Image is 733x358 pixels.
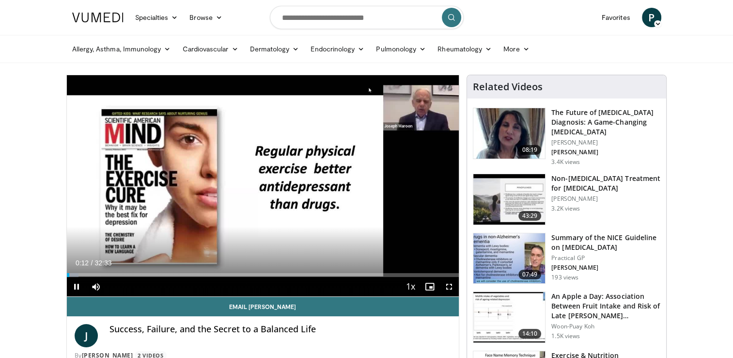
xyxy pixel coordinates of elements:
button: Playback Rate [401,277,420,296]
p: [PERSON_NAME] [551,139,660,146]
a: 08:19 The Future of [MEDICAL_DATA] Diagnosis: A Game-Changing [MEDICAL_DATA] [PERSON_NAME] [PERSO... [473,108,660,166]
a: Rheumatology [432,39,498,59]
img: eb9441ca-a77b-433d-ba99-36af7bbe84ad.150x105_q85_crop-smart_upscale.jpg [473,174,545,225]
img: VuMedi Logo [72,13,124,22]
a: More [498,39,535,59]
video-js: Video Player [67,75,459,297]
p: [PERSON_NAME] [551,264,660,272]
a: Browse [184,8,228,27]
img: 5773f076-af47-4b25-9313-17a31d41bb95.150x105_q85_crop-smart_upscale.jpg [473,108,545,159]
span: 0:12 [76,259,89,267]
button: Enable picture-in-picture mode [420,277,439,296]
a: J [75,324,98,347]
p: 3.2K views [551,205,580,212]
input: Search topics, interventions [270,6,464,29]
p: 193 views [551,274,578,281]
button: Mute [86,277,106,296]
h3: The Future of [MEDICAL_DATA] Diagnosis: A Game-Changing [MEDICAL_DATA] [551,108,660,137]
span: 14:10 [518,329,542,339]
h4: Success, Failure, and the Secret to a Balanced Life [109,324,452,335]
span: 43:29 [518,211,542,221]
a: Cardiovascular [176,39,244,59]
h4: Related Videos [473,81,543,93]
button: Pause [67,277,86,296]
a: Specialties [129,8,184,27]
a: Email [PERSON_NAME] [67,297,459,316]
h3: An Apple a Day: Association Between Fruit Intake and Risk of Late [PERSON_NAME]… [551,292,660,321]
div: Progress Bar [67,273,459,277]
a: Dermatology [244,39,305,59]
a: Endocrinology [305,39,370,59]
a: Favorites [596,8,636,27]
a: P [642,8,661,27]
img: 0fb96a29-ee07-42a6-afe7-0422f9702c53.150x105_q85_crop-smart_upscale.jpg [473,292,545,342]
a: 14:10 An Apple a Day: Association Between Fruit Intake and Risk of Late [PERSON_NAME]… Woon-Puay ... [473,292,660,343]
a: 07:49 Summary of the NICE Guideline on [MEDICAL_DATA] Practical GP [PERSON_NAME] 193 views [473,233,660,284]
span: / [91,259,93,267]
h3: Summary of the NICE Guideline on [MEDICAL_DATA] [551,233,660,252]
span: 08:19 [518,145,542,155]
button: Fullscreen [439,277,459,296]
p: [PERSON_NAME] [551,148,660,156]
span: 07:49 [518,270,542,279]
p: [PERSON_NAME] [551,195,660,203]
p: 1.5K views [551,332,580,340]
p: Practical GP [551,254,660,262]
a: Allergy, Asthma, Immunology [66,39,177,59]
a: 43:29 Non-[MEDICAL_DATA] Treatment for [MEDICAL_DATA] [PERSON_NAME] 3.2K views [473,174,660,225]
h3: Non-[MEDICAL_DATA] Treatment for [MEDICAL_DATA] [551,174,660,193]
span: 32:33 [94,259,111,267]
a: Pulmonology [370,39,432,59]
p: 3.4K views [551,158,580,166]
img: 8e949c61-8397-4eef-823a-95680e5d1ed1.150x105_q85_crop-smart_upscale.jpg [473,233,545,284]
p: Woon-Puay Koh [551,323,660,330]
